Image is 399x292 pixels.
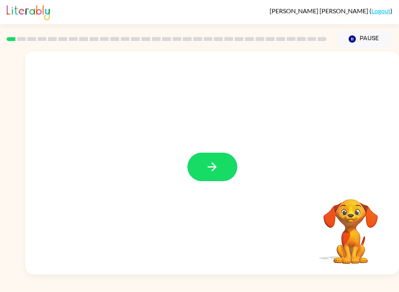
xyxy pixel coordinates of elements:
button: Pause [336,30,392,48]
video: Your browser must support playing .mp4 files to use Literably. Please try using another browser. [312,187,390,265]
div: ( ) [270,7,392,14]
a: Logout [371,7,390,14]
img: Literably [7,3,50,20]
span: [PERSON_NAME] [PERSON_NAME] [270,7,369,14]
